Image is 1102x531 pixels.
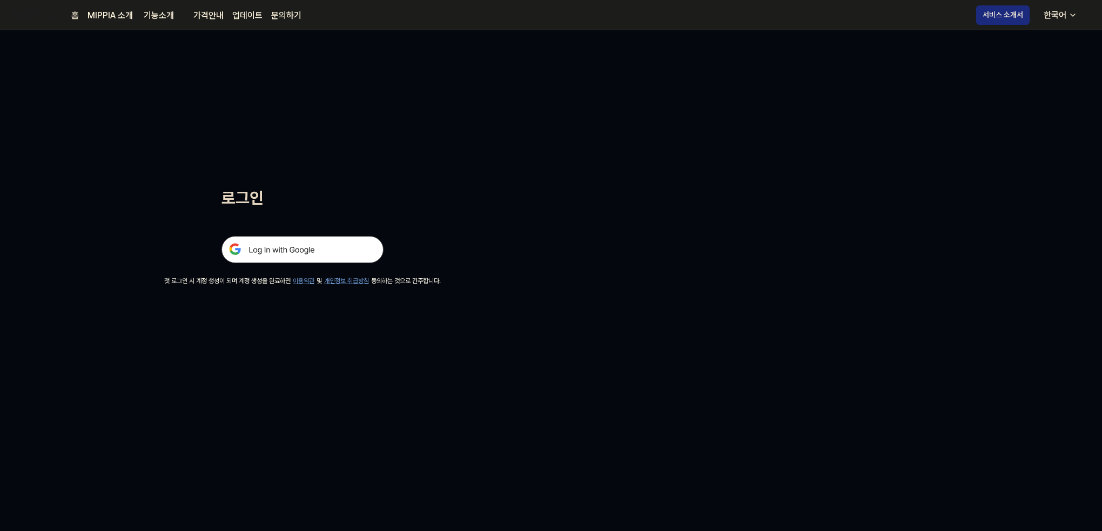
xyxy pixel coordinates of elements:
div: 기능소개 [142,9,176,22]
button: 기능소개 [142,9,185,22]
div: 첫 로그인 시 계정 생성이 되며 계정 생성을 완료하면 및 동의하는 것으로 간주합니다. [164,276,441,286]
img: down [176,11,185,20]
img: 구글 로그인 버튼 [221,236,384,263]
div: 한국어 [1041,9,1069,22]
a: MIPPIA 소개 [88,9,133,22]
a: 이용약관 [293,277,314,285]
h1: 로그인 [221,186,384,210]
button: 한국어 [1035,4,1084,26]
a: 업데이트 [232,9,263,22]
a: 가격안내 [193,9,224,22]
a: 문의하기 [271,9,301,22]
button: 서비스 소개서 [976,5,1030,25]
a: 홈 [71,9,79,22]
a: 개인정보 취급방침 [324,277,369,285]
